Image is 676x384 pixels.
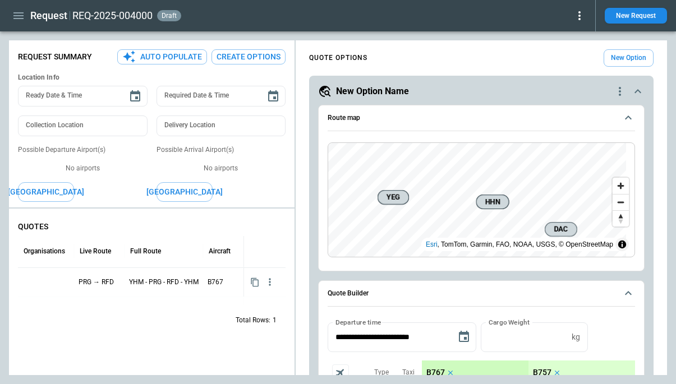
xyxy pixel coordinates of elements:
p: kg [572,332,580,342]
p: Possible Departure Airport(s) [18,145,148,155]
p: Total Rows: [236,316,270,325]
h2: REQ-2025-004000 [72,9,153,22]
div: Route map [328,142,635,258]
p: PRG → RFD [79,277,120,287]
p: B767 [208,277,243,287]
button: Reset bearing to north [613,210,629,226]
div: quote-option-actions [613,85,627,98]
button: New Request [605,8,667,24]
div: Organisations [24,247,65,255]
p: B767 [426,368,445,377]
span: YEG [383,192,404,203]
label: Cargo Weight [489,317,530,327]
p: Possible Arrival Airport(s) [157,145,286,155]
h1: Request [30,9,67,22]
button: [GEOGRAPHIC_DATA] [157,182,213,202]
span: HHN [481,196,504,207]
summary: Toggle attribution [615,238,629,251]
p: B757 [533,368,551,377]
button: Create Options [211,49,286,64]
button: [GEOGRAPHIC_DATA] [18,182,74,202]
h5: New Option Name [336,85,409,98]
p: 1 [273,316,277,325]
p: No airports [157,164,286,173]
button: Copy quote content [248,275,262,289]
p: Request Summary [18,52,92,62]
button: Zoom out [613,194,629,210]
div: Live Route [80,247,111,255]
button: Choose date, selected date is Oct 8, 2025 [453,326,475,348]
button: New Option [604,49,654,67]
h6: Quote Builder [328,290,369,297]
p: YHM - PRG - RFD - YHM [129,277,199,287]
button: Auto Populate [117,49,207,64]
div: , TomTom, Garmin, FAO, NOAA, USGS, © OpenStreetMap [426,239,613,250]
button: Zoom in [613,178,629,194]
button: Route map [328,105,635,131]
canvas: Map [328,143,626,257]
p: Type [374,368,389,377]
p: Taxi [402,368,415,377]
p: QUOTES [18,222,286,232]
div: Full Route [130,247,161,255]
span: DAC [550,224,572,235]
div: Aircraft [209,247,231,255]
h6: Route map [328,114,360,122]
a: Esri [426,240,438,248]
p: No airports [18,164,148,173]
span: draft [159,12,179,20]
span: Aircraft selection [332,364,349,381]
button: Quote Builder [328,281,635,307]
button: Choose date [262,85,284,108]
h6: Location Info [18,73,286,82]
button: New Option Namequote-option-actions [318,85,645,98]
button: Choose date [124,85,146,108]
h4: QUOTE OPTIONS [309,55,367,61]
label: Departure time [335,317,381,327]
